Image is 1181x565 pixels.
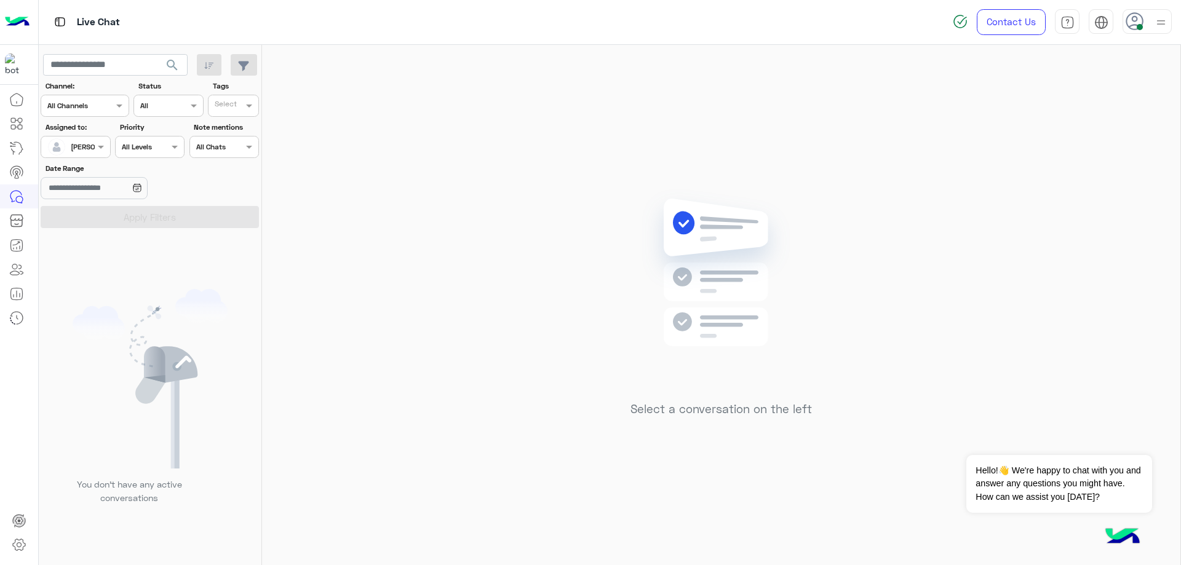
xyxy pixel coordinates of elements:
[77,14,120,31] p: Live Chat
[138,81,202,92] label: Status
[632,189,810,393] img: no messages
[67,478,191,504] p: You don’t have any active conversations
[1101,516,1144,559] img: hulul-logo.png
[953,14,968,29] img: spinner
[46,122,109,133] label: Assigned to:
[165,58,180,73] span: search
[73,289,228,468] img: empty users
[1055,9,1080,35] a: tab
[1094,15,1108,30] img: tab
[1060,15,1075,30] img: tab
[157,54,188,81] button: search
[5,9,30,35] img: Logo
[966,455,1151,513] span: Hello!👋 We're happy to chat with you and answer any questions you might have. How can we assist y...
[213,81,258,92] label: Tags
[5,53,27,76] img: 713415422032625
[630,402,812,416] h5: Select a conversation on the left
[52,14,68,30] img: tab
[48,138,65,156] img: defaultAdmin.png
[46,81,128,92] label: Channel:
[213,98,237,113] div: Select
[194,122,257,133] label: Note mentions
[977,9,1046,35] a: Contact Us
[46,163,183,174] label: Date Range
[41,206,259,228] button: Apply Filters
[120,122,183,133] label: Priority
[1153,15,1169,30] img: profile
